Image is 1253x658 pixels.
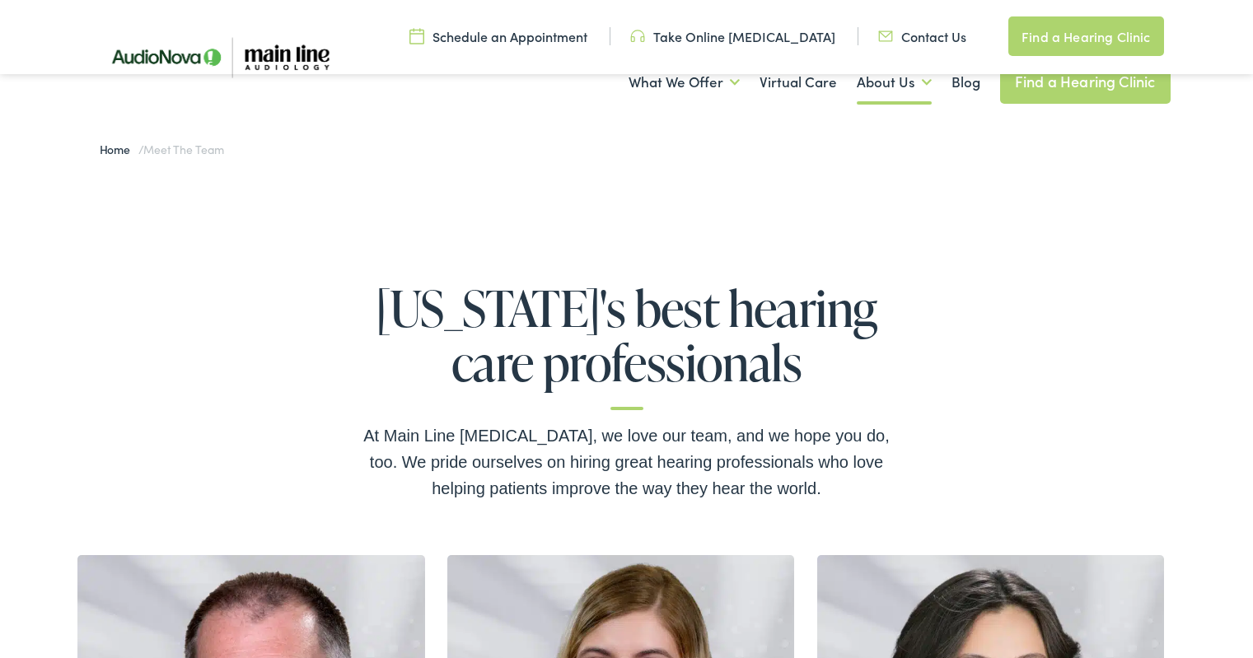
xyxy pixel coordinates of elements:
[100,141,224,157] span: /
[100,141,138,157] a: Home
[143,141,223,157] span: Meet the Team
[857,52,932,113] a: About Us
[1008,16,1163,56] a: Find a Hearing Clinic
[878,27,966,45] a: Contact Us
[363,281,891,410] h1: [US_STATE]'s best hearing care professionals
[951,52,980,113] a: Blog
[409,27,587,45] a: Schedule an Appointment
[629,52,740,113] a: What We Offer
[760,52,837,113] a: Virtual Care
[409,27,424,45] img: utility icon
[630,27,835,45] a: Take Online [MEDICAL_DATA]
[1000,59,1171,104] a: Find a Hearing Clinic
[630,27,645,45] img: utility icon
[363,422,891,502] div: At Main Line [MEDICAL_DATA], we love our team, and we hope you do, too. We pride ourselves on hir...
[878,27,893,45] img: utility icon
